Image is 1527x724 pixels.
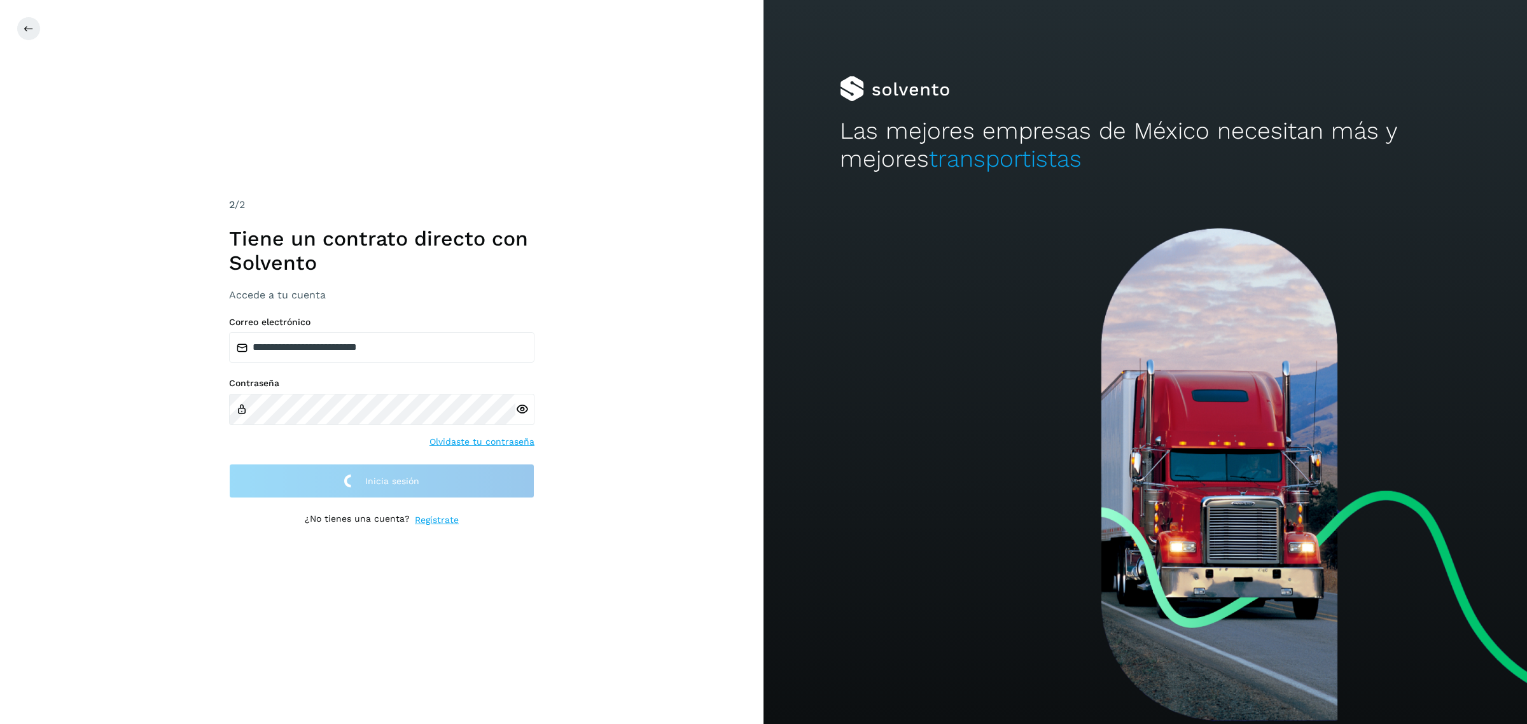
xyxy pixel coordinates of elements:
h1: Tiene un contrato directo con Solvento [229,226,534,275]
a: Regístrate [415,513,459,527]
a: Olvidaste tu contraseña [429,435,534,449]
span: 2 [229,198,235,211]
button: Inicia sesión [229,464,534,499]
span: Inicia sesión [365,477,419,485]
div: /2 [229,197,534,212]
label: Correo electrónico [229,317,534,328]
h3: Accede a tu cuenta [229,289,534,301]
h2: Las mejores empresas de México necesitan más y mejores [840,117,1451,174]
span: transportistas [929,145,1082,172]
label: Contraseña [229,378,534,389]
p: ¿No tienes una cuenta? [305,513,410,527]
